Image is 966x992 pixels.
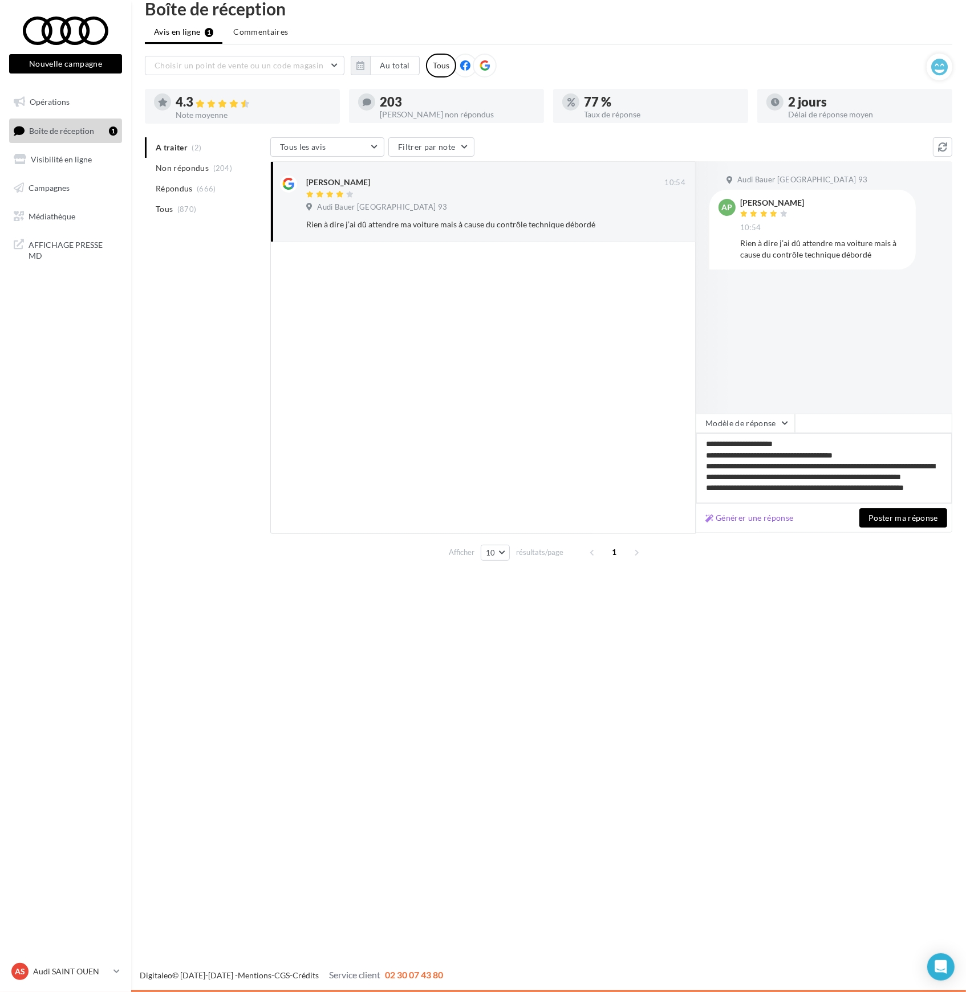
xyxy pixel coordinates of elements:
button: Nouvelle campagne [9,54,122,74]
div: [PERSON_NAME] [306,177,370,188]
div: Note moyenne [176,111,331,119]
span: Non répondus [156,162,209,174]
a: Opérations [7,90,124,114]
a: Crédits [293,970,319,980]
span: Tous les avis [280,142,326,152]
a: Médiathèque [7,205,124,228]
div: Taux de réponse [584,111,739,119]
div: 2 jours [788,96,943,108]
button: Au total [351,56,420,75]
button: Poster ma réponse [859,508,947,528]
button: 10 [481,545,510,561]
span: Médiathèque [29,211,75,221]
span: Service client [329,969,380,980]
div: 203 [380,96,535,108]
div: 1 [109,126,117,136]
div: Tous [426,54,456,77]
div: [PERSON_NAME] [740,199,804,207]
button: Au total [370,56,420,75]
div: Rien à dire j’ai dû attendre ma voiture mais à cause du contrôle technique débordé [740,238,907,260]
span: Visibilité en ligne [31,154,92,164]
a: AS Audi SAINT OUEN [9,961,122,982]
div: 77 % [584,96,739,108]
div: [PERSON_NAME] non répondus [380,111,535,119]
span: AS [15,966,25,977]
span: 02 30 07 43 80 [385,969,443,980]
span: 10 [486,548,496,557]
span: Opérations [30,97,70,107]
span: 10:54 [740,223,761,233]
span: Audi Bauer [GEOGRAPHIC_DATA] 93 [317,202,447,213]
span: Afficher [449,547,474,558]
p: Audi SAINT OUEN [33,966,109,977]
span: © [DATE]-[DATE] - - - [140,970,443,980]
button: Générer une réponse [701,511,798,525]
div: Délai de réponse moyen [788,111,943,119]
span: AP [722,202,733,213]
button: Modèle de réponse [696,414,795,433]
span: Commentaires [233,26,288,38]
button: Filtrer par note [388,137,474,157]
a: Campagnes [7,176,124,200]
a: AFFICHAGE PRESSE MD [7,232,124,266]
span: (870) [177,205,197,214]
a: Digitaleo [140,970,172,980]
span: 10:54 [664,178,685,188]
span: Tous [156,203,173,215]
span: résultats/page [516,547,563,558]
span: 1 [606,543,624,561]
a: Visibilité en ligne [7,148,124,172]
div: Rien à dire j’ai dû attendre ma voiture mais à cause du contrôle technique débordé [306,219,611,230]
span: AFFICHAGE PRESSE MD [29,237,117,262]
a: Boîte de réception1 [7,119,124,143]
div: 4.3 [176,96,331,109]
span: Boîte de réception [29,125,94,135]
span: Audi Bauer [GEOGRAPHIC_DATA] 93 [737,175,867,185]
span: (666) [197,184,216,193]
span: Répondus [156,183,193,194]
div: Open Intercom Messenger [927,953,955,981]
a: CGS [274,970,290,980]
span: Choisir un point de vente ou un code magasin [155,60,323,70]
button: Choisir un point de vente ou un code magasin [145,56,344,75]
button: Tous les avis [270,137,384,157]
span: (204) [213,164,233,173]
a: Mentions [238,970,271,980]
span: Campagnes [29,183,70,193]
